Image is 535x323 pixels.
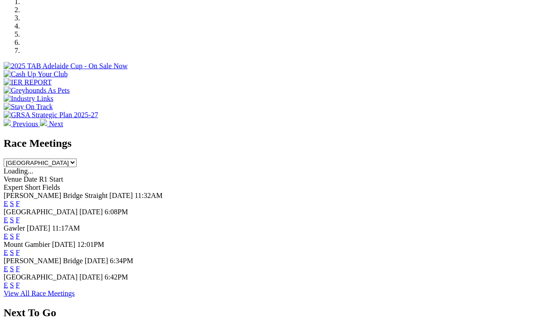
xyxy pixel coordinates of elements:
a: E [4,281,8,289]
img: Cash Up Your Club [4,70,68,78]
a: F [16,281,20,289]
a: Next [40,120,63,128]
span: [DATE] [52,241,76,248]
span: 6:34PM [110,257,133,265]
span: Date [24,175,37,183]
img: Industry Links [4,95,53,103]
span: 11:32AM [135,192,163,199]
span: [DATE] [85,257,108,265]
span: [DATE] [79,208,103,216]
img: chevron-left-pager-white.svg [4,119,11,126]
a: E [4,232,8,240]
a: F [16,200,20,207]
a: S [10,249,14,256]
a: Previous [4,120,40,128]
span: Next [49,120,63,128]
a: S [10,232,14,240]
span: [DATE] [27,224,50,232]
span: [DATE] [79,273,103,281]
img: IER REPORT [4,78,52,87]
a: F [16,216,20,224]
a: S [10,216,14,224]
a: S [10,281,14,289]
img: chevron-right-pager-white.svg [40,119,47,126]
span: 6:08PM [105,208,128,216]
a: E [4,265,8,273]
span: 6:42PM [105,273,128,281]
span: Fields [42,183,60,191]
span: Expert [4,183,23,191]
a: S [10,200,14,207]
a: E [4,216,8,224]
img: GRSA Strategic Plan 2025-27 [4,111,98,119]
img: Stay On Track [4,103,53,111]
span: Previous [13,120,38,128]
a: E [4,200,8,207]
a: E [4,249,8,256]
span: [GEOGRAPHIC_DATA] [4,273,78,281]
a: View All Race Meetings [4,289,75,297]
span: [PERSON_NAME] Bridge Straight [4,192,107,199]
span: [DATE] [109,192,133,199]
img: Greyhounds As Pets [4,87,70,95]
h2: Next To Go [4,307,531,319]
a: F [16,265,20,273]
span: Loading... [4,167,33,175]
a: F [16,249,20,256]
span: Short [25,183,41,191]
span: Gawler [4,224,25,232]
span: [GEOGRAPHIC_DATA] [4,208,78,216]
img: 2025 TAB Adelaide Cup - On Sale Now [4,62,128,70]
span: R1 Start [39,175,63,183]
span: 12:01PM [77,241,104,248]
span: 11:17AM [52,224,80,232]
span: Mount Gambier [4,241,50,248]
a: S [10,265,14,273]
span: [PERSON_NAME] Bridge [4,257,83,265]
a: F [16,232,20,240]
h2: Race Meetings [4,137,531,149]
span: Venue [4,175,22,183]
